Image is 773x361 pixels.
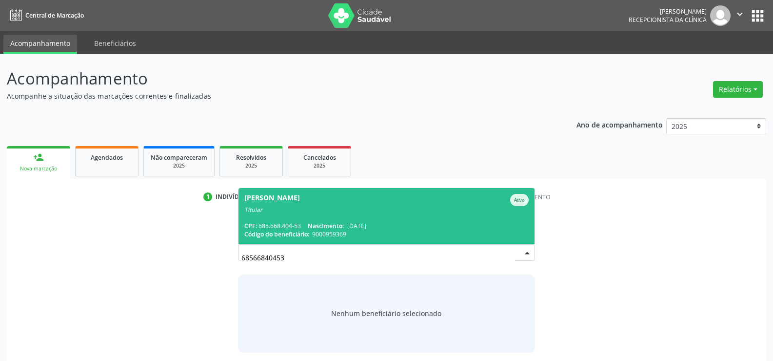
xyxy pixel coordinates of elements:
[3,35,77,54] a: Acompanhamento
[308,222,344,230] span: Nascimento:
[7,66,538,91] p: Acompanhamento
[87,35,143,52] a: Beneficiários
[151,153,207,162] span: Não compareceram
[216,192,248,201] div: Indivíduo
[244,230,309,238] span: Código do beneficiário:
[151,162,207,170] div: 2025
[710,5,731,26] img: img
[244,194,300,206] div: [PERSON_NAME]
[227,162,276,170] div: 2025
[629,7,707,16] div: [PERSON_NAME]
[731,5,749,26] button: 
[514,197,525,203] small: Ativo
[203,192,212,201] div: 1
[576,118,663,130] p: Ano de acompanhamento
[244,206,529,214] div: Titular
[303,153,336,162] span: Cancelados
[347,222,366,230] span: [DATE]
[295,162,344,170] div: 2025
[629,16,707,24] span: Recepcionista da clínica
[25,11,84,20] span: Central de Marcação
[244,222,257,230] span: CPF:
[7,91,538,101] p: Acompanhe a situação das marcações correntes e finalizadas
[312,230,346,238] span: 9000959369
[713,81,763,98] button: Relatórios
[734,9,745,20] i: 
[244,222,529,230] div: 685.668.404-53
[236,153,266,162] span: Resolvidos
[91,153,123,162] span: Agendados
[33,152,44,163] div: person_add
[7,7,84,23] a: Central de Marcação
[241,248,515,267] input: Busque por nome, código ou CPF
[331,308,441,319] span: Nenhum beneficiário selecionado
[749,7,766,24] button: apps
[14,165,63,172] div: Nova marcação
